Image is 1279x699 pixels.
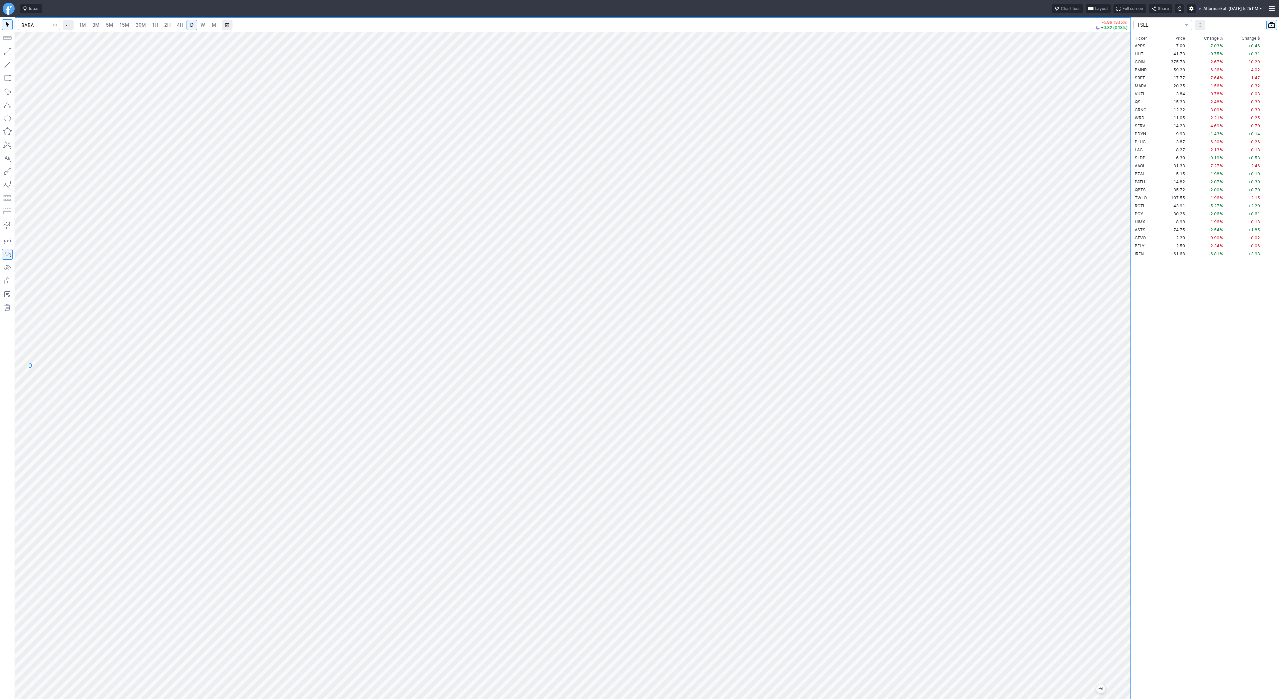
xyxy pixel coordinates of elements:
[1208,155,1219,160] span: +9.19
[1208,235,1219,240] span: -0.90
[2,99,13,110] button: Triangle
[1161,98,1186,106] td: 15.33
[1135,131,1146,136] span: PDYN
[1208,131,1219,136] span: +1.43
[1220,187,1223,192] span: %
[1242,35,1260,42] span: Change $
[1220,203,1223,208] span: %
[1086,4,1111,13] button: Layout
[1135,75,1145,80] span: SBET
[2,153,13,163] button: Text
[1161,138,1186,146] td: 3.87
[187,20,197,30] a: D
[1161,226,1186,234] td: 74.75
[1122,5,1143,12] span: Full screen
[1208,83,1219,88] span: -1.56
[1137,22,1182,28] span: TSEL
[1208,203,1219,208] span: +5.27
[79,22,86,28] span: 1M
[1208,91,1219,96] span: -0.78
[1248,203,1260,208] span: +2.20
[1135,203,1144,208] span: RGTI
[1161,82,1186,90] td: 20.25
[1208,59,1219,64] span: -2.67
[2,219,13,230] button: Anchored VWAP
[1249,219,1260,224] span: -0.18
[1208,67,1219,72] span: -6.36
[1249,243,1260,248] span: -0.06
[1135,83,1146,88] span: MARA
[2,139,13,150] button: XABCD
[1135,155,1145,160] span: SLDP
[1161,210,1186,218] td: 30.26
[2,33,13,43] button: Measure
[133,20,149,30] a: 30M
[50,20,60,30] button: Search
[1248,131,1260,136] span: +0.14
[1175,35,1185,42] div: Price
[1161,122,1186,130] td: 14.23
[103,20,116,30] a: 5M
[1161,130,1186,138] td: 9.93
[1220,99,1223,104] span: %
[2,126,13,137] button: Polygon
[2,289,13,300] button: Add note
[1228,5,1264,12] span: [DATE] 5:25 PM ET
[1208,163,1219,168] span: -7.27
[1208,171,1219,176] span: +1.98
[92,22,100,28] span: 3M
[1248,179,1260,184] span: +0.30
[1161,242,1186,250] td: 2.50
[18,20,60,30] input: Search
[1249,139,1260,144] span: -0.26
[1135,179,1145,184] span: PATH
[1161,146,1186,154] td: 8.27
[1249,123,1260,128] span: -0.70
[1135,91,1144,96] span: VUZI
[2,302,13,313] button: Remove all autosaved drawings
[1208,147,1219,152] span: -2.13
[1248,155,1260,160] span: +0.53
[1249,107,1260,112] span: -0.39
[1204,35,1223,42] span: Change %
[1135,99,1140,104] span: QS
[1161,50,1186,58] td: 41.73
[1135,43,1145,48] span: APPS
[1101,26,1128,30] span: +0.32 (0.18%)
[1249,75,1260,80] span: -1.47
[1208,43,1219,48] span: +7.03
[1208,99,1219,104] span: -2.48
[1135,243,1144,248] span: BFLY
[1113,4,1146,13] button: Full screen
[1249,67,1260,72] span: -4.02
[1266,20,1277,30] button: Portfolio watchlist
[1220,211,1223,216] span: %
[1149,4,1172,13] button: Share
[1208,139,1219,144] span: -6.30
[1135,235,1146,240] span: GEVO
[1248,211,1260,216] span: +0.61
[2,73,13,83] button: Rectangle
[1249,83,1260,88] span: -0.32
[117,20,132,30] a: 15M
[1220,123,1223,128] span: %
[152,22,158,28] span: 1H
[1220,139,1223,144] span: %
[1161,90,1186,98] td: 3.84
[2,166,13,177] button: Brush
[1135,51,1143,56] span: HUT
[149,20,161,30] a: 1H
[136,22,146,28] span: 30M
[1208,211,1219,216] span: +2.06
[1161,218,1186,226] td: 8.99
[1161,234,1186,242] td: 2.20
[2,113,13,123] button: Ellipse
[1161,250,1186,258] td: 61.68
[1135,219,1145,224] span: HIMX
[1208,227,1219,232] span: +2.54
[1249,147,1260,152] span: -0.18
[1248,51,1260,56] span: +0.31
[1135,195,1147,200] span: TWLO
[1208,179,1219,184] span: +2.07
[1135,35,1147,42] div: Ticker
